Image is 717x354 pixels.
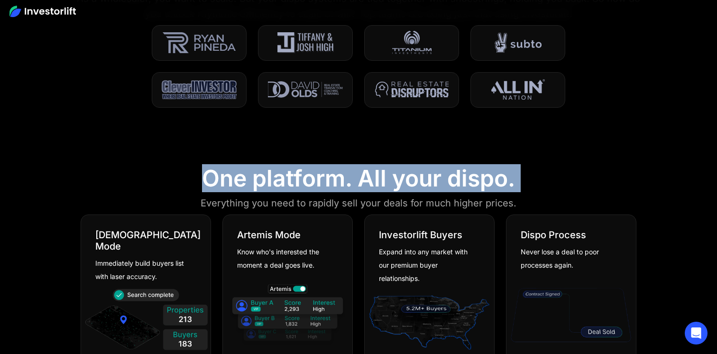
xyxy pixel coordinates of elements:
[95,257,189,283] div: Immediately build buyers list with laser accuracy.
[237,229,301,241] div: Artemis Mode
[237,245,331,272] div: Know who's interested the moment a deal goes live.
[685,322,708,345] div: Open Intercom Messenger
[379,245,473,285] div: Expand into any market with our premium buyer relationships.
[521,229,586,241] div: Dispo Process
[201,196,516,211] div: Everything you need to rapidly sell your deals for much higher prices.
[379,229,462,241] div: Investorlift Buyers
[202,165,515,192] div: One platform. All your dispo.
[521,245,615,272] div: Never lose a deal to poor processes again.
[95,229,201,252] div: [DEMOGRAPHIC_DATA] Mode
